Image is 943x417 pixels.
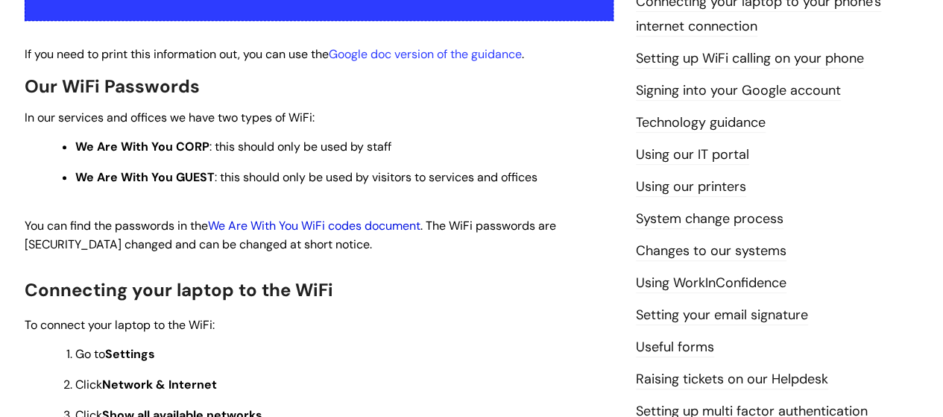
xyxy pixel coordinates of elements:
[25,317,215,333] span: To connect your laptop to the WiFi:
[75,139,209,154] strong: We Are With You CORP
[636,81,841,101] a: Signing into your Google account
[636,274,786,293] a: Using WorkInConfidence
[636,113,766,133] a: Technology guidance
[75,169,537,185] span: : this should only be used by visitors to services and offices
[636,242,786,261] a: Changes to our systems
[25,278,333,301] span: Connecting your laptop to the WiFi
[75,169,215,185] strong: We Are With You GUEST
[105,346,155,362] strong: Settings
[25,110,315,125] span: In our services and offices we have two types of WiFi:
[636,210,783,229] a: System change process
[208,218,420,233] a: We Are With You WiFi codes document
[636,338,714,357] a: Useful forms
[75,139,391,154] span: : this should only be used by staff
[636,370,828,389] a: Raising tickets on our Helpdesk
[636,145,749,165] a: Using our IT portal
[25,75,200,98] span: Our WiFi Passwords
[75,346,155,362] span: Go to
[102,377,217,392] strong: Network & Internet
[636,306,808,325] a: Setting your email signature
[25,46,524,62] span: If you need to print this information out, you can use the .
[75,377,217,392] span: Click
[25,218,556,252] span: You can find the passwords in the . The WiFi passwords are [SECURITY_DATA] changed and can be cha...
[636,178,746,197] a: Using our printers
[636,49,864,69] a: Setting up WiFi calling on your phone
[329,46,522,62] a: Google doc version of the guidance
